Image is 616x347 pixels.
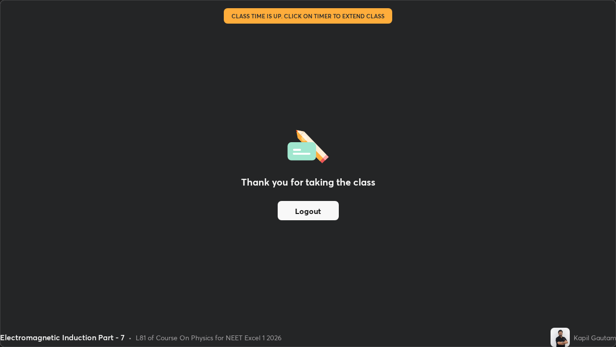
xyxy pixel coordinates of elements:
button: Logout [278,201,339,220]
div: • [128,333,132,343]
div: Kapil Gautam [574,333,616,343]
img: 00bbc326558d46f9aaf65f1f5dcb6be8.jpg [551,328,570,347]
h2: Thank you for taking the class [241,175,375,189]
div: L81 of Course On Physics for NEET Excel 1 2026 [136,333,282,343]
img: offlineFeedback.1438e8b3.svg [287,127,329,163]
